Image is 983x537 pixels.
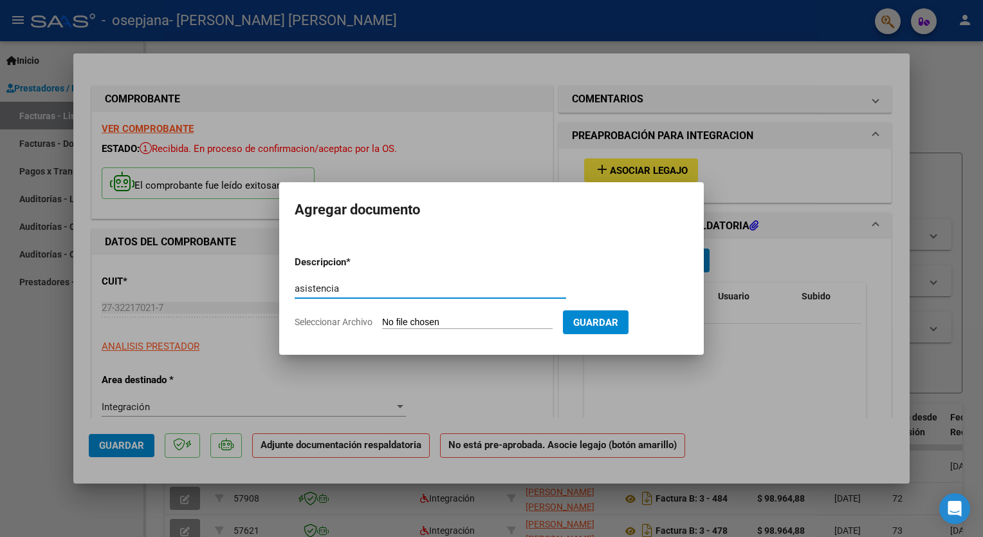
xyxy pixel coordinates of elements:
span: Guardar [573,317,618,328]
div: Open Intercom Messenger [939,493,970,524]
p: Descripcion [295,255,413,270]
h2: Agregar documento [295,198,688,222]
button: Guardar [563,310,629,334]
span: Seleccionar Archivo [295,317,372,327]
